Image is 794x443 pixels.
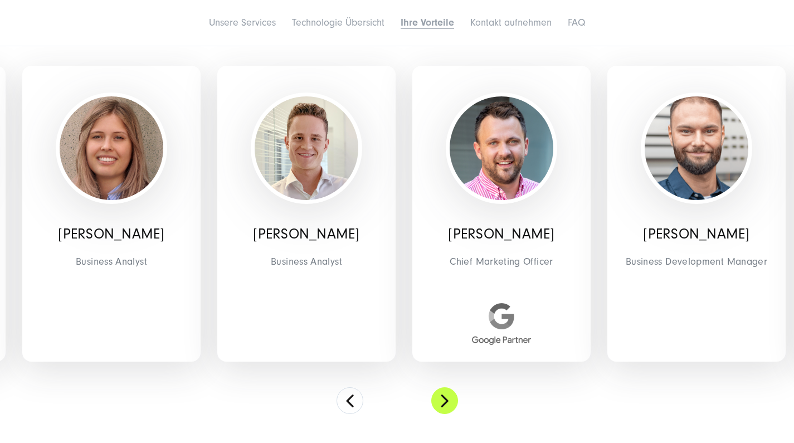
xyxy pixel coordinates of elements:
a: Kontakt aufnehmen [470,17,552,28]
a: FAQ [568,17,585,28]
img: Elena Wehinger - Business Analyst - SUNZINET [60,96,163,200]
p: [PERSON_NAME] [616,227,777,242]
p: [PERSON_NAME] [31,227,192,242]
p: [PERSON_NAME] [226,227,387,242]
span: Business Development Manager [616,253,777,270]
span: Business Analyst [31,253,192,270]
img: Daniel Walch - Business Analyst - Salesforce Agentur SUNZINET [255,96,358,235]
a: Unsere Services [209,17,276,28]
span: Business Analyst [226,253,387,270]
p: [PERSON_NAME] [421,227,582,242]
a: Technologie Übersicht [292,17,384,28]
img: Daniel Palm - Chief Marketing Officer - SUNZINET [450,96,553,200]
span: Chief Marketing Officer [421,253,582,270]
a: Ihre Vorteile [401,17,454,28]
img: Das Google Partner Logo mit den Farben rot, gelb, grün und blau - Digitalagentur für Digital Mark... [472,303,531,345]
img: Lukas Kamm - CRM & Digital Marketing - SUNZINET [645,96,748,200]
